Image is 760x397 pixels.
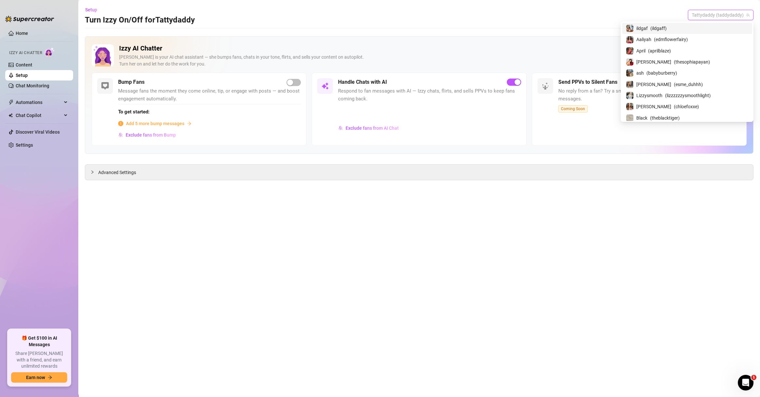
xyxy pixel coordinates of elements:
span: Respond to fan messages with AI — Izzy chats, flirts, and sells PPVs to keep fans coming back. [338,87,521,103]
h5: Bump Fans [118,78,145,86]
a: Settings [16,142,33,148]
h5: Handle Chats with AI [338,78,387,86]
span: 🎁 Get $100 in AI Messages [11,335,67,348]
img: svg%3e [338,126,343,130]
span: [PERSON_NAME] [636,103,671,110]
span: Exclude fans from AI Chat [346,125,399,131]
span: Share [PERSON_NAME] with a friend, and earn unlimited rewards [11,350,67,370]
img: svg%3e [118,133,123,137]
img: Black (@theblacktiger) [626,114,633,122]
button: Exclude fans from Bump [118,130,176,140]
span: info-circle [118,121,123,126]
span: Lizzysmooth [636,92,662,99]
span: team [746,13,750,17]
span: Tattydaddy (taddydaddy) [692,10,750,20]
span: ildgaf [636,25,648,32]
div: collapsed [90,169,98,176]
button: Setup [85,5,102,15]
span: ( thesophiapayan ) [674,58,710,66]
span: Setup [85,7,97,12]
img: Esmeralda (@esme_duhhh) [626,81,633,88]
span: ( edmflowerfairy ) [654,36,688,43]
img: Sophia (@thesophiapayan) [626,58,633,66]
img: ildgaf (@ildgaff) [626,25,633,32]
img: logo-BBDzfeDw.svg [5,16,54,22]
strong: To get started: [118,109,149,115]
span: ( aprilblaze ) [648,47,671,54]
img: Lizzysmooth (@lizzzzzzysmoothlight) [626,92,633,99]
span: ( esme_duhhh ) [674,81,703,88]
span: arrow-right [187,121,192,126]
button: Earn nowarrow-right [11,372,67,383]
span: [PERSON_NAME] [636,58,671,66]
img: svg%3e [321,82,329,90]
img: April (@aprilblaze) [626,47,633,54]
span: Message fans the moment they come online, tip, or engage with posts — and boost engagement automa... [118,87,301,103]
span: Chat Copilot [16,110,62,121]
a: Chat Monitoring [16,83,49,88]
span: No reply from a fan? Try a smart, personal PPV — a better alternative to mass messages. [558,87,741,103]
span: Aaliyah [636,36,651,43]
span: ( lizzzzzzysmoothlight ) [665,92,711,99]
button: Exclude fans from AI Chat [338,123,399,133]
iframe: Intercom live chat [738,375,753,390]
img: Chloe (@chloefoxxe) [626,103,633,110]
img: svg%3e [101,82,109,90]
img: Chat Copilot [8,113,13,118]
span: ( chloefoxxe ) [674,103,699,110]
span: arrow-right [48,375,52,380]
h2: Izzy AI Chatter [119,44,726,52]
span: ash [636,69,644,77]
span: Black [636,114,647,122]
img: AI Chatter [45,47,55,57]
img: ash (@babyburberry) [626,69,633,77]
span: collapsed [90,170,94,174]
span: Add 5 more bump messages [126,120,184,127]
a: Discover Viral Videos [16,129,60,135]
h3: Turn Izzy On/Off for Tattydaddy [85,15,195,25]
span: Automations [16,97,62,108]
span: ( ildgaff ) [650,25,667,32]
a: Home [16,31,28,36]
span: ( theblacktiger ) [650,114,680,122]
span: 1 [751,375,756,380]
span: Exclude fans from Bump [126,132,176,138]
span: ( babyburberry ) [646,69,677,77]
h5: Send PPVs to Silent Fans [558,78,617,86]
div: [PERSON_NAME] is your AI chat assistant — she bumps fans, chats in your tone, flirts, and sells y... [119,54,726,67]
span: Coming Soon [558,105,588,112]
img: Aaliyah (@edmflowerfairy) [626,36,633,43]
img: svg%3e [541,82,549,90]
span: Advanced Settings [98,169,136,176]
img: Izzy AI Chatter [92,44,114,66]
a: Setup [16,73,28,78]
span: thunderbolt [8,100,14,105]
span: Earn now [26,375,45,380]
span: Izzy AI Chatter [9,50,42,56]
span: [PERSON_NAME] [636,81,671,88]
a: Content [16,62,32,67]
span: April [636,47,645,54]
